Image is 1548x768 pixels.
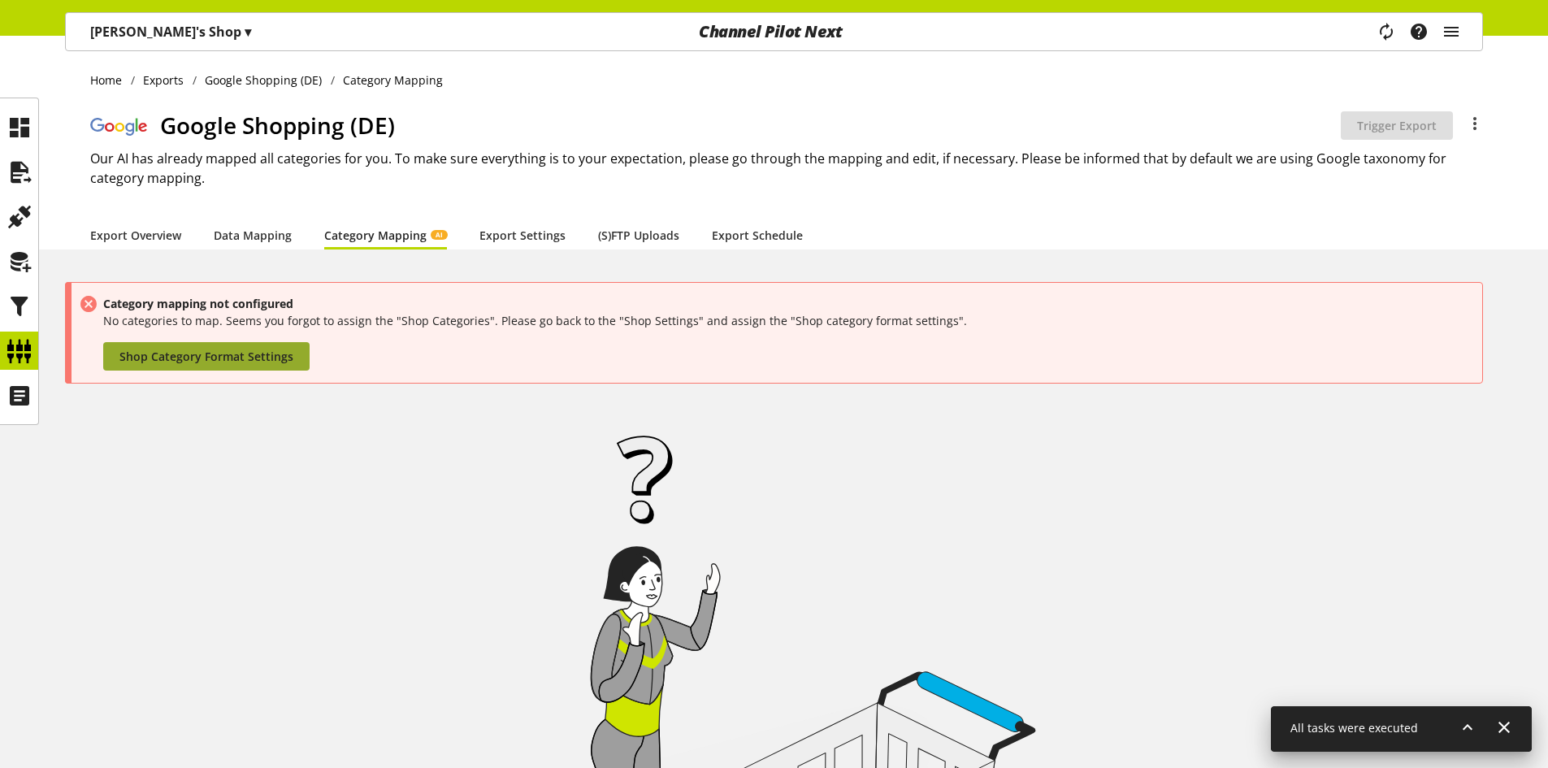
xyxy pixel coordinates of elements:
span: Trigger Export [1357,117,1437,134]
a: (S)FTP Uploads [598,227,679,244]
span: AI [436,230,443,240]
button: Trigger Export [1341,111,1453,140]
a: Category MappingAI [324,227,447,244]
h4: Category mapping not configured [103,295,1475,312]
img: logo [90,115,147,137]
p: [PERSON_NAME]'s Shop [90,22,251,41]
a: Home [90,72,131,89]
span: Exports [143,72,184,89]
a: Data Mapping [214,227,292,244]
a: Exports [135,72,193,89]
p: No categories to map. Seems you forgot to assign the "Shop Categories". Please go back to the "Sh... [103,312,1475,329]
h2: Our AI has already mapped all categories for you. To make sure everything is to your expectation,... [90,149,1483,188]
span: ▾ [245,23,251,41]
nav: main navigation [65,12,1483,51]
a: Export Schedule [712,227,803,244]
a: Export Overview [90,227,181,244]
a: Export Settings [479,227,566,244]
a: Shop Category Format Settings [103,342,310,371]
h1: Google Shopping (DE) [160,108,1341,142]
span: Home [90,72,122,89]
span: Shop Category Format Settings [119,348,293,365]
span: All tasks were executed [1290,720,1418,735]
